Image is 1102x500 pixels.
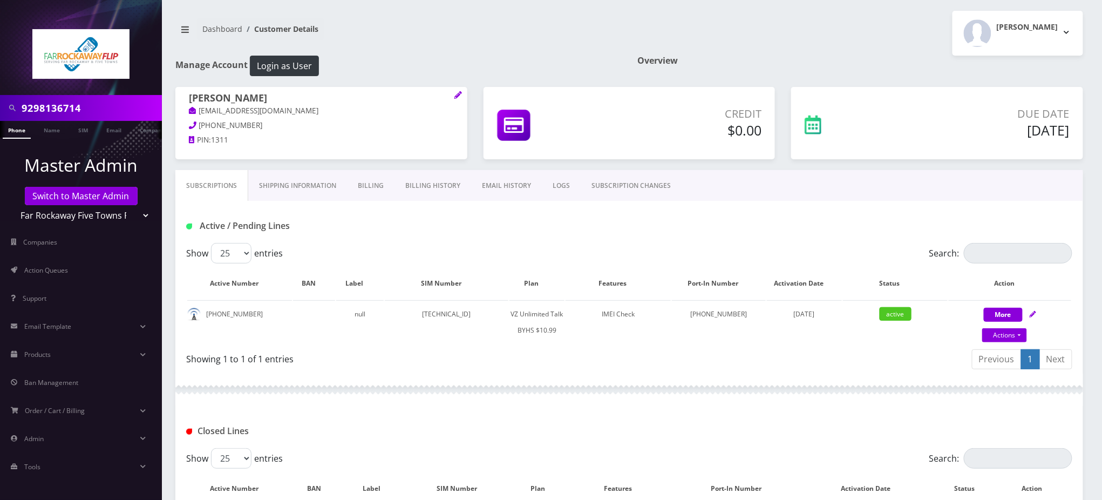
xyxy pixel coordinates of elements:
th: Action: activate to sort column ascending [949,268,1071,299]
th: Features: activate to sort column ascending [566,268,670,299]
th: Status: activate to sort column ascending [843,268,948,299]
td: VZ Unlimited Talk BYHS $10.99 [509,300,565,344]
a: Actions [982,328,1027,342]
button: [PERSON_NAME] [953,11,1083,56]
a: Phone [3,121,31,139]
th: Port-In Number: activate to sort column ascending [672,268,766,299]
input: Search: [964,448,1072,469]
a: Shipping Information [248,170,347,201]
span: Support [23,294,46,303]
a: [EMAIL_ADDRESS][DOMAIN_NAME] [189,106,319,117]
h1: Overview [637,56,1083,66]
select: Showentries [211,243,251,263]
a: Subscriptions [175,170,248,201]
span: active [880,307,911,321]
th: BAN: activate to sort column ascending [293,268,335,299]
nav: breadcrumb [175,18,621,49]
div: IMEI Check [566,306,670,322]
a: Billing [347,170,394,201]
th: Plan: activate to sort column ascending [509,268,565,299]
a: SIM [73,121,93,138]
img: Closed Lines [186,429,192,435]
td: [PHONE_NUMBER] [672,300,766,344]
h1: Active / Pending Lines [186,221,471,231]
button: More [984,308,1023,322]
th: Activation Date: activate to sort column ascending [767,268,842,299]
input: Search: [964,243,1072,263]
button: Login as User [250,56,319,76]
img: Far Rockaway Five Towns Flip [32,29,130,79]
img: default.png [187,308,201,321]
select: Showentries [211,448,251,469]
span: Order / Cart / Billing [25,406,85,415]
label: Search: [929,243,1072,263]
div: Showing 1 to 1 of 1 entries [186,348,621,366]
a: Company [134,121,171,138]
li: Customer Details [242,23,318,35]
h1: [PERSON_NAME] [189,92,454,105]
h5: [DATE] [899,122,1070,138]
a: 1 [1021,349,1040,369]
a: LOGS [542,170,581,201]
h5: $0.00 [614,122,762,138]
p: Credit [614,106,762,122]
input: Search in Company [22,98,159,118]
h1: Closed Lines [186,426,471,436]
a: Billing History [394,170,471,201]
span: Tools [24,462,40,471]
a: Email [101,121,127,138]
label: Search: [929,448,1072,469]
span: Action Queues [24,266,68,275]
img: Active / Pending Lines [186,224,192,229]
span: Email Template [24,322,71,331]
a: SUBSCRIPTION CHANGES [581,170,682,201]
td: [TECHNICAL_ID] [385,300,508,344]
a: Dashboard [202,24,242,34]
span: 1311 [211,135,228,145]
label: Show entries [186,243,283,263]
a: Login as User [248,59,319,71]
th: SIM Number: activate to sort column ascending [385,268,508,299]
th: Active Number: activate to sort column ascending [187,268,292,299]
span: Admin [24,434,44,443]
span: Companies [24,238,58,247]
a: PIN: [189,135,211,146]
td: null [336,300,384,344]
a: Next [1039,349,1072,369]
a: Previous [972,349,1022,369]
a: EMAIL HISTORY [471,170,542,201]
span: Ban Management [24,378,78,387]
h1: Manage Account [175,56,621,76]
td: [PHONE_NUMBER] [187,300,292,344]
th: Label: activate to sort column ascending [336,268,384,299]
span: [PHONE_NUMBER] [199,120,263,130]
h2: [PERSON_NAME] [997,23,1058,32]
a: Name [38,121,65,138]
a: Switch to Master Admin [25,187,138,205]
p: Due Date [899,106,1070,122]
label: Show entries [186,448,283,469]
span: [DATE] [794,309,815,319]
span: Products [24,350,51,359]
